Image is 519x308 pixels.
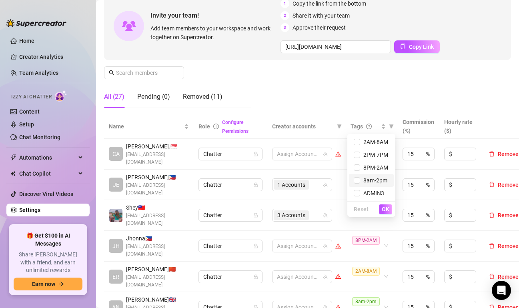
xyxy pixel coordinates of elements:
[126,203,189,212] span: Shey 🇹🇼
[352,267,380,276] span: 2AM-8AM
[489,274,495,279] span: delete
[253,274,258,279] span: lock
[19,70,58,76] a: Team Analytics
[10,154,17,161] span: thunderbolt
[400,44,406,49] span: copy
[293,23,346,32] span: Approve their request
[19,191,73,197] a: Discover Viral Videos
[335,274,341,279] span: warning
[439,114,481,139] th: Hourly rate ($)
[109,70,114,76] span: search
[274,180,309,190] span: 1 Accounts
[183,92,222,102] div: Removed (11)
[203,148,258,160] span: Chatter
[10,171,16,176] img: Chat Copilot
[126,243,189,258] span: [EMAIL_ADDRESS][DOMAIN_NAME]
[352,236,380,245] span: 8PM-2AM
[274,210,309,220] span: 3 Accounts
[281,23,289,32] span: 3
[335,151,341,157] span: warning
[360,177,387,184] span: 8am-2pm
[112,242,120,250] span: JH
[137,92,170,102] div: Pending (0)
[379,204,392,214] button: OK
[277,211,305,220] span: 3 Accounts
[58,281,64,287] span: arrow-right
[19,134,60,140] a: Chat Monitoring
[55,90,67,102] img: AI Chatter
[126,234,189,243] span: Jhonna 🇵🇭
[360,139,388,145] span: 2AM-8AM
[126,182,189,197] span: [EMAIL_ADDRESS][DOMAIN_NAME]
[489,151,495,157] span: delete
[109,209,122,222] img: Shey
[126,212,189,227] span: [EMAIL_ADDRESS][DOMAIN_NAME]
[409,44,434,50] span: Copy Link
[14,278,82,290] button: Earn nowarrow-right
[104,114,194,139] th: Name
[203,240,258,252] span: Chatter
[203,271,258,283] span: Chatter
[19,121,34,128] a: Setup
[253,244,258,248] span: lock
[351,204,372,214] button: Reset
[366,124,372,129] span: question-circle
[337,124,342,129] span: filter
[198,123,210,130] span: Role
[126,274,189,289] span: [EMAIL_ADDRESS][DOMAIN_NAME]
[323,213,328,218] span: team
[14,232,82,248] span: 🎁 Get $100 in AI Messages
[335,120,343,132] span: filter
[281,11,289,20] span: 2
[126,265,189,274] span: [PERSON_NAME] 🇨🇳
[116,68,173,77] input: Search members
[113,180,119,189] span: JE
[126,151,189,166] span: [EMAIL_ADDRESS][DOMAIN_NAME]
[253,182,258,187] span: lock
[498,212,519,218] span: Remove
[109,122,182,131] span: Name
[19,167,76,180] span: Chat Copilot
[213,124,219,129] span: info-circle
[323,182,328,187] span: team
[352,297,380,306] span: 8am-2pm
[150,24,277,42] span: Add team members to your workspace and work together on Supercreator.
[323,152,328,156] span: team
[126,142,189,151] span: [PERSON_NAME]. 🇸🇬
[19,108,40,115] a: Content
[277,180,305,189] span: 1 Accounts
[387,120,395,132] span: filter
[19,151,76,164] span: Automations
[389,124,394,129] span: filter
[6,19,66,27] img: logo-BBDzfeDw.svg
[489,182,495,187] span: delete
[360,164,388,171] span: 8PM-2AM
[398,114,439,139] th: Commission (%)
[104,92,124,102] div: All (27)
[19,50,83,63] a: Creator Analytics
[382,206,389,212] span: OK
[293,11,350,20] span: Share it with your team
[335,243,341,249] span: warning
[19,38,34,44] a: Home
[394,40,440,53] button: Copy Link
[498,243,519,249] span: Remove
[498,151,519,157] span: Remove
[489,212,495,218] span: delete
[323,274,328,279] span: team
[360,190,384,196] span: ADMIN3
[492,281,511,300] div: Open Intercom Messenger
[32,281,55,287] span: Earn now
[498,182,519,188] span: Remove
[19,207,40,213] a: Settings
[150,10,281,20] span: Invite your team!
[126,295,189,304] span: [PERSON_NAME] 🇬🇧
[112,272,119,281] span: ER
[203,179,258,191] span: Chatter
[11,93,52,101] span: Izzy AI Chatter
[323,244,328,248] span: team
[489,243,495,249] span: delete
[272,122,334,131] span: Creator accounts
[360,152,388,158] span: 2PM-7PM
[253,213,258,218] span: lock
